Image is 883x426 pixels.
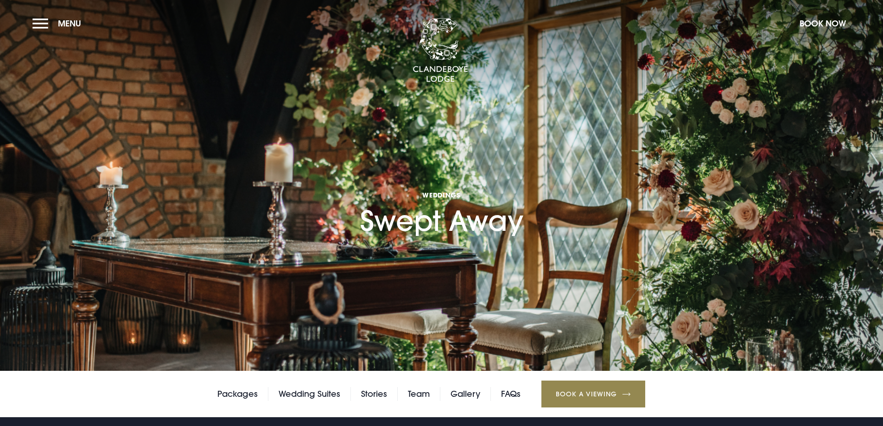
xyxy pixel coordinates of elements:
[32,13,86,33] button: Menu
[217,387,258,401] a: Packages
[360,191,523,199] span: Weddings
[795,13,851,33] button: Book Now
[413,18,468,83] img: Clandeboye Lodge
[501,387,521,401] a: FAQs
[360,138,523,237] h1: Swept Away
[361,387,387,401] a: Stories
[541,381,645,407] a: Book a Viewing
[408,387,430,401] a: Team
[451,387,480,401] a: Gallery
[279,387,340,401] a: Wedding Suites
[58,18,81,29] span: Menu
